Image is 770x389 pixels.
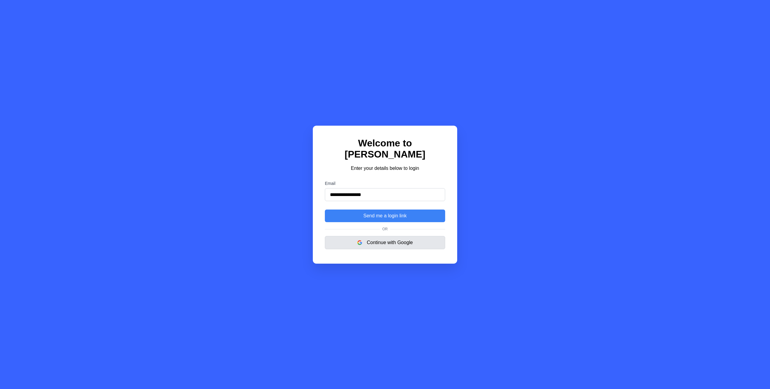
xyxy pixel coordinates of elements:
[380,227,390,231] span: Or
[325,236,445,249] button: Continue with Google
[325,181,445,186] label: Email
[325,165,445,172] p: Enter your details below to login
[325,210,445,222] button: Send me a login link
[325,138,445,160] h1: Welcome to [PERSON_NAME]
[357,240,362,245] img: google logo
